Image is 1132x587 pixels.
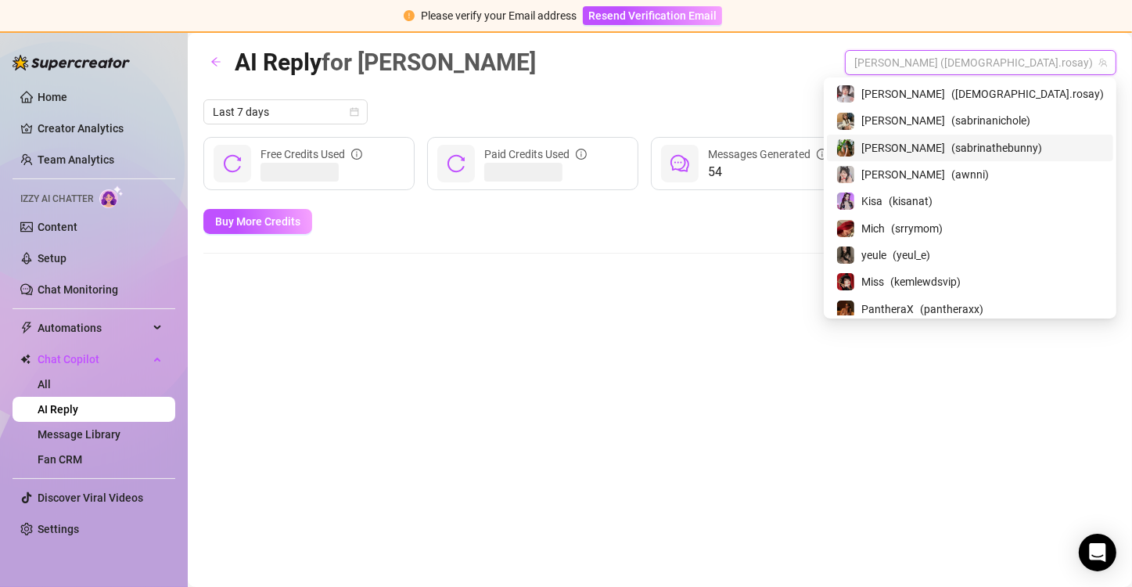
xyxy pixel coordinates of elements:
span: PantheraX [861,301,914,318]
a: Discover Viral Videos [38,492,143,504]
span: [PERSON_NAME] [861,85,945,103]
span: info-circle [817,149,828,160]
span: ( awnni ) [951,166,989,183]
a: Creator Analytics [38,116,163,141]
a: Team Analytics [38,153,114,166]
img: Mich [837,220,854,237]
span: ( kemlewdsvip ) [890,273,961,290]
div: Please verify your Email address [421,7,577,24]
span: ( [DEMOGRAPHIC_DATA].rosay ) [951,85,1104,103]
div: Free Credits Used [261,146,362,163]
img: PantheraX [837,301,854,318]
span: exclamation-circle [404,10,415,21]
img: Ani [837,166,854,183]
span: comment [670,154,689,173]
img: Sabrina [837,139,854,157]
img: Sabrina [837,113,854,130]
span: [PERSON_NAME] [861,112,945,129]
span: info-circle [351,149,362,160]
a: AI Reply [38,403,78,416]
div: Paid Credits Used [484,146,587,163]
img: Kisa [837,193,854,210]
span: Chat Copilot [38,347,149,372]
span: reload [447,154,465,173]
img: Rosie [837,85,854,103]
a: Home [38,91,67,103]
span: ( srrymom ) [891,220,943,237]
span: thunderbolt [20,322,33,334]
div: Messages Generated [708,146,828,163]
span: Automations [38,315,149,340]
span: ( sabrinathebunny ) [951,139,1042,157]
img: AI Chatter [99,185,124,208]
span: team [1098,58,1108,67]
a: Message Library [38,428,120,441]
article: AI Reply [235,44,536,81]
img: Miss [837,273,854,290]
span: Miss [861,273,884,290]
div: Open Intercom Messenger [1079,534,1116,571]
span: ( kisanat ) [889,193,933,210]
span: Izzy AI Chatter [20,192,93,207]
span: for [PERSON_NAME] [322,49,536,76]
a: Content [38,221,77,233]
img: logo-BBDzfeDw.svg [13,55,130,70]
span: calendar [350,107,359,117]
span: info-circle [576,149,587,160]
span: arrow-left [210,56,221,67]
a: All [38,378,51,391]
span: ( yeul_e ) [893,247,930,264]
span: Rosie (lady.rosay) [854,51,1107,74]
span: yeule [861,247,886,264]
a: Settings [38,523,79,535]
span: reload [223,154,242,173]
a: Chat Monitoring [38,283,118,296]
img: yeule [837,247,854,264]
a: Fan CRM [38,453,82,466]
button: Resend Verification Email [583,6,722,25]
span: Resend Verification Email [588,9,717,22]
button: Buy More Credits [203,209,312,234]
span: Last 7 days [213,100,358,124]
span: 54 [708,163,828,182]
span: Mich [861,220,885,237]
a: Setup [38,252,66,265]
span: Kisa [861,193,882,210]
span: ( pantheraxx ) [920,301,983,318]
span: [PERSON_NAME] [861,139,945,157]
img: Chat Copilot [20,354,31,365]
span: ( sabrinanichole ) [951,112,1030,129]
span: Buy More Credits [215,215,300,228]
span: [PERSON_NAME] [861,166,945,183]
